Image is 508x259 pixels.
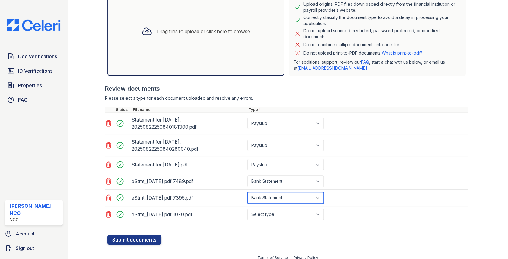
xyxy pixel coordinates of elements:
[297,65,367,71] a: [EMAIL_ADDRESS][DOMAIN_NAME]
[361,59,369,65] a: FAQ
[18,96,28,103] span: FAQ
[107,235,161,245] button: Submit documents
[16,230,35,237] span: Account
[303,50,423,56] p: Do not upload print-to-PDF documents.
[132,115,245,132] div: Statement for [DATE], 20250822250840181300.pdf
[303,28,461,40] div: Do not upload scanned, redacted, password protected, or modified documents.
[16,245,34,252] span: Sign out
[132,176,245,186] div: eStmt_[DATE].pdf 7489.pdf
[132,210,245,219] div: eStmt_[DATE].pdf 1070.pdf
[115,107,132,112] div: Status
[18,53,57,60] span: Doc Verifications
[382,50,423,55] a: What is print-to-pdf?
[10,202,60,217] div: [PERSON_NAME] NCG
[5,65,63,77] a: ID Verifications
[5,50,63,62] a: Doc Verifications
[2,19,65,31] img: CE_Logo_Blue-a8612792a0a2168367f1c8372b55b34899dd931a85d93a1a3d3e32e68fde9ad4.png
[10,217,60,223] div: NCG
[132,137,245,154] div: Statement for [DATE], 20250822250840280040.pdf
[5,94,63,106] a: FAQ
[303,41,400,48] div: Do not combine multiple documents into one file.
[132,193,245,203] div: eStmt_[DATE].pdf 7395.pdf
[303,1,461,13] div: Upload original PDF files downloaded directly from the financial institution or payroll provider’...
[2,242,65,254] a: Sign out
[2,228,65,240] a: Account
[5,79,63,91] a: Properties
[18,67,52,74] span: ID Verifications
[303,14,461,27] div: Correctly classify the document type to avoid a delay in processing your application.
[105,95,468,101] div: Please select a type for each document uploaded and resolve any errors.
[157,28,250,35] div: Drag files to upload or click here to browse
[247,107,468,112] div: Type
[294,59,461,71] p: For additional support, review our , start a chat with us below, or email us at
[18,82,42,89] span: Properties
[132,107,247,112] div: Filename
[105,84,468,93] div: Review documents
[132,160,245,169] div: Statement for [DATE].pdf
